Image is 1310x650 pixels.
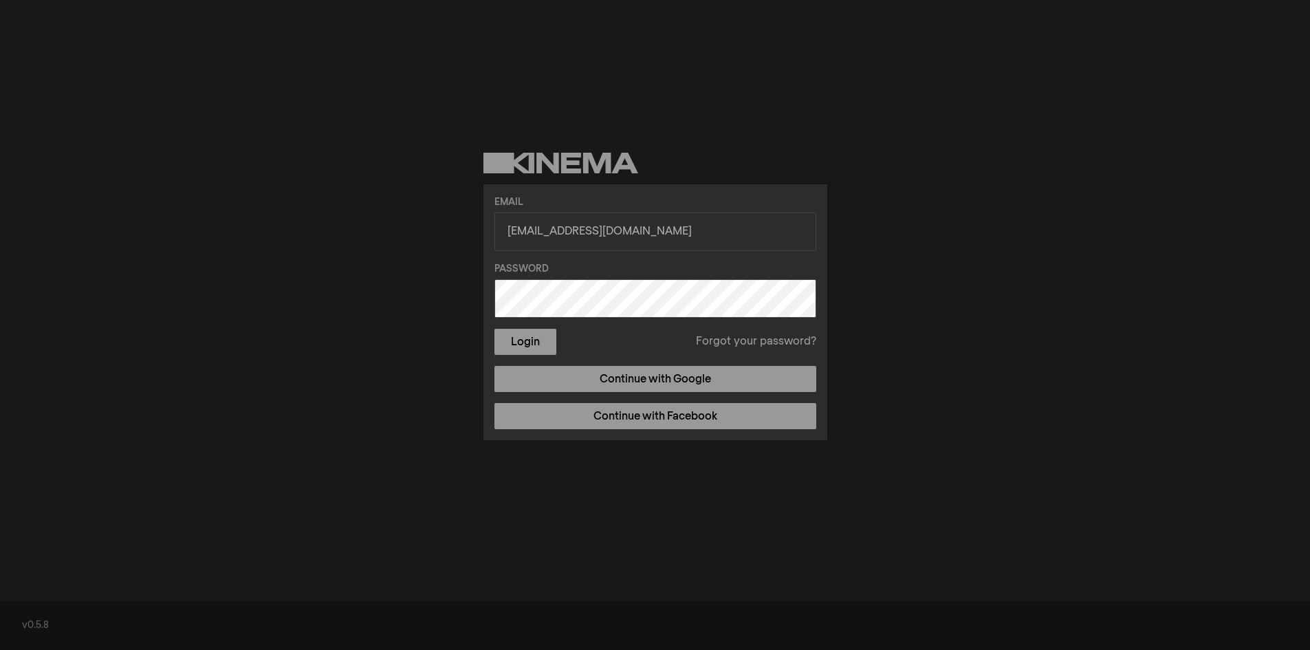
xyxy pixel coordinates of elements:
[494,262,816,277] label: Password
[22,618,1288,633] div: v0.5.8
[696,334,816,350] a: Forgot your password?
[494,329,556,355] button: Login
[494,195,816,210] label: Email
[494,403,816,429] a: Continue with Facebook
[494,366,816,392] a: Continue with Google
